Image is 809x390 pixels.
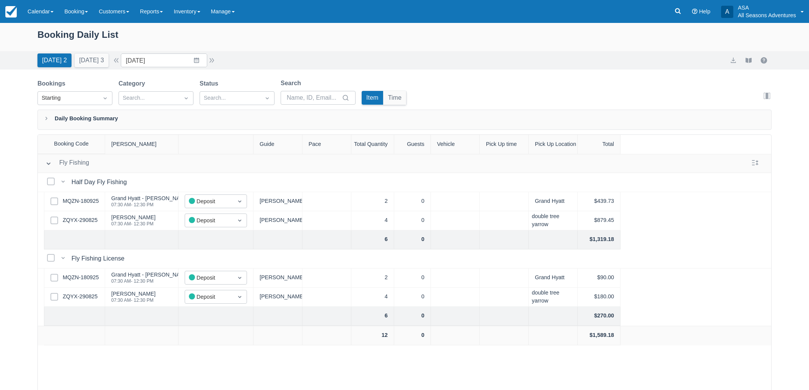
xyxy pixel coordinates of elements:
div: 07:30 AM - 12:30 PM [111,279,190,283]
span: Help [699,8,710,15]
img: checkfront-main-nav-mini-logo.png [5,6,17,18]
div: 4 [351,211,394,230]
div: [PERSON_NAME] [253,288,302,307]
div: [PERSON_NAME] [253,269,302,288]
button: Fly Fishing [42,157,92,170]
div: 07:30 AM - 12:30 PM [111,202,190,207]
div: Total Quantity [351,135,394,154]
div: [PERSON_NAME] [111,291,156,296]
div: 0 [394,230,431,249]
div: Booking Code [38,135,105,154]
div: 0 [394,326,431,345]
p: ASA [738,4,796,11]
div: Guests [394,135,431,154]
div: A [721,6,733,18]
div: [PERSON_NAME] [105,135,179,154]
div: $90.00 [578,269,621,288]
button: [DATE] 2 [37,53,71,67]
div: Grand Hyatt [529,269,578,288]
div: 07:30 AM - 12:30 PM [111,222,156,226]
div: Grand Hyatt [529,192,578,211]
span: Dropdown icon [236,274,244,282]
div: Deposit [189,273,229,282]
label: Category [119,79,148,88]
a: ZQYX-290825 [63,293,97,301]
div: Booking Daily List [37,28,772,50]
a: ZQYX-290825 [63,216,97,225]
div: [PERSON_NAME] [253,211,302,230]
input: Date [121,53,207,67]
div: Deposit [189,216,229,225]
span: Dropdown icon [236,293,244,301]
button: export [729,56,738,65]
div: Starting [42,94,94,102]
span: Dropdown icon [236,197,244,205]
label: Search [281,79,304,88]
div: Deposit [189,293,229,301]
div: 0 [394,307,431,326]
button: Item [362,91,383,105]
label: Status [200,79,221,88]
button: [DATE] 3 [75,53,109,67]
div: 6 [351,230,394,249]
span: Dropdown icon [263,94,271,102]
div: 0 [394,288,431,307]
div: $1,319.18 [578,230,621,249]
p: All Seasons Adventures [738,11,796,19]
input: Name, ID, Email... [287,91,340,105]
div: 4 [351,288,394,307]
a: MQZN-180925 [63,197,99,206]
div: Guide [253,135,302,154]
span: Dropdown icon [101,94,109,102]
div: Half Day Fly Fishing [71,178,130,187]
div: Pick Up Location [529,135,578,154]
div: double tree yarrow [529,288,578,307]
div: Total [578,135,621,154]
div: double tree yarrow [529,211,578,230]
div: 2 [351,192,394,211]
div: Fly Fishing License [71,254,127,263]
div: 0 [394,211,431,230]
i: Help [692,9,697,14]
div: $270.00 [578,307,621,326]
div: $1,589.18 [578,326,621,345]
div: [PERSON_NAME] [253,192,302,211]
div: Grand Hyatt - [PERSON_NAME] [111,196,190,201]
div: Vehicle [431,135,480,154]
div: Deposit [189,197,229,206]
div: Pick Up time [480,135,529,154]
div: $439.73 [578,192,621,211]
div: 0 [394,192,431,211]
div: [PERSON_NAME] [111,215,156,220]
div: 12 [351,326,394,345]
a: MQZN-180925 [63,273,99,282]
label: Bookings [37,79,68,88]
div: Pace [302,135,351,154]
span: Dropdown icon [182,94,190,102]
div: 2 [351,269,394,288]
div: 07:30 AM - 12:30 PM [111,298,156,303]
button: Time [383,91,406,105]
div: Grand Hyatt - [PERSON_NAME] [111,272,190,277]
div: $180.00 [578,288,621,307]
div: 6 [351,307,394,326]
div: Daily Booking Summary [37,110,772,130]
div: 0 [394,269,431,288]
div: $879.45 [578,211,621,230]
span: Dropdown icon [236,217,244,224]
